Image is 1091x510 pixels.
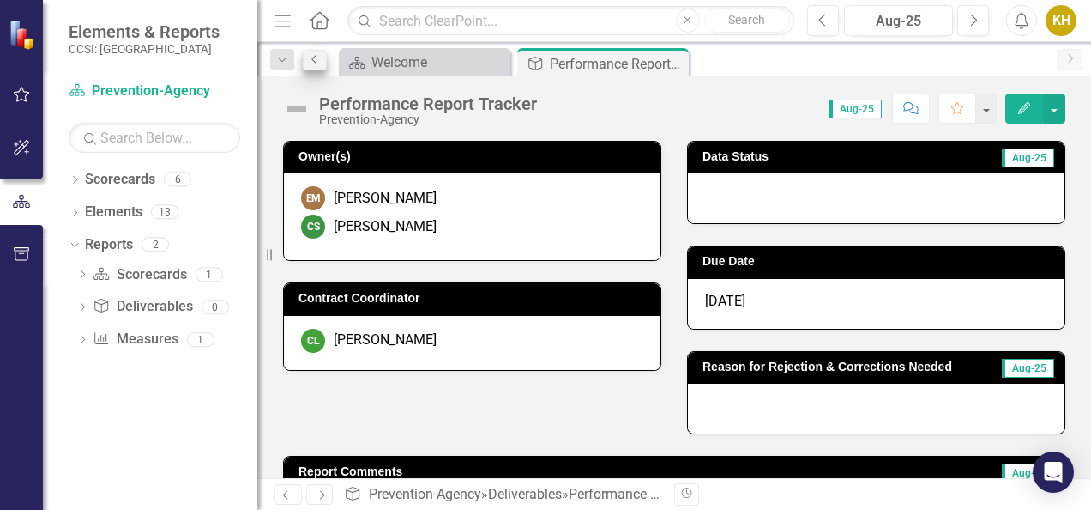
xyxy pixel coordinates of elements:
[569,486,738,502] div: Performance Report Tracker
[334,189,437,209] div: [PERSON_NAME]
[69,21,220,42] span: Elements & Reports
[371,52,506,73] div: Welcome
[301,329,325,353] div: CL
[550,53,684,75] div: Performance Report Tracker
[196,267,223,282] div: 1
[151,205,178,220] div: 13
[369,486,481,502] a: Prevention-Agency
[319,94,537,113] div: Performance Report Tracker
[298,292,652,305] h3: Contract Coordinator
[69,123,240,153] input: Search Below...
[347,6,794,36] input: Search ClearPoint...
[704,9,790,33] button: Search
[85,203,142,222] a: Elements
[1002,359,1054,378] span: Aug-25
[142,237,169,252] div: 2
[202,300,229,314] div: 0
[1002,464,1054,483] span: Aug-25
[187,332,214,347] div: 1
[1046,5,1076,36] button: KH
[844,5,953,36] button: Aug-25
[283,95,310,123] img: Not Defined
[1002,149,1054,167] span: Aug-25
[93,330,178,349] a: Measures
[728,13,765,27] span: Search
[9,19,39,49] img: ClearPoint Strategy
[488,486,562,502] a: Deliverables
[93,297,192,317] a: Deliverables
[298,465,797,478] h3: Report Comments
[164,173,191,187] div: 6
[343,52,506,73] a: Welcome
[69,82,240,101] a: Prevention-Agency
[334,331,437,350] div: [PERSON_NAME]
[319,113,537,126] div: Prevention-Agency
[344,485,661,505] div: » »
[1033,452,1074,493] div: Open Intercom Messenger
[702,150,897,163] h3: Data Status
[850,11,947,32] div: Aug-25
[301,186,325,210] div: EM
[85,235,133,255] a: Reports
[334,217,437,237] div: [PERSON_NAME]
[298,150,652,163] h3: Owner(s)
[702,361,993,373] h3: Reason for Rejection & Corrections Needed
[85,170,155,190] a: Scorecards
[705,293,745,309] span: [DATE]
[829,100,882,118] span: Aug-25
[301,215,325,239] div: CS
[93,265,186,285] a: Scorecards
[69,42,220,56] small: CCSI: [GEOGRAPHIC_DATA]
[702,255,1056,268] h3: Due Date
